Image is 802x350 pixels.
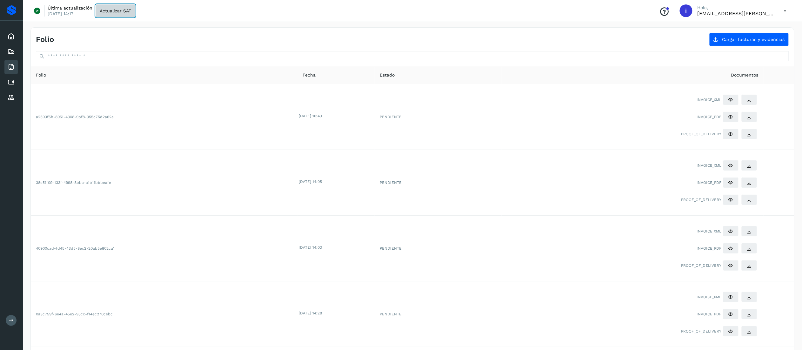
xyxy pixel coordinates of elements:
[697,163,722,168] span: INVOICE_XML
[96,4,135,17] button: Actualizar SAT
[697,114,722,120] span: INVOICE_PDF
[4,75,18,89] div: Cuentas por pagar
[4,91,18,104] div: Proveedores
[722,37,785,42] span: Cargar facturas y evidencias
[299,179,373,185] div: [DATE] 14:05
[698,5,774,10] p: Hola,
[375,281,501,347] td: PENDIENTE
[36,72,46,78] span: Folio
[709,33,789,46] button: Cargar facturas y evidencias
[380,72,395,78] span: Estado
[697,246,722,251] span: INVOICE_PDF
[31,216,297,281] td: 40900cad-fd45-43d5-8ec2-20ab5e802ca1
[299,113,373,119] div: [DATE] 16:43
[681,131,722,137] span: PROOF_OF_DELIVERY
[731,72,759,78] span: Documentos
[31,281,297,347] td: 0a3c759f-6e4a-45e2-95cc-f14ec270cebc
[698,10,774,17] p: ikm@vink.com.mx
[31,150,297,216] td: 38e51f09-133f-4998-8bbc-c1b1fbbbeafe
[31,84,297,150] td: a2503f5b-8051-4308-9bf8-355c75d2a62e
[681,197,722,203] span: PROOF_OF_DELIVERY
[100,9,131,13] span: Actualizar SAT
[681,328,722,334] span: PROOF_OF_DELIVERY
[36,35,54,44] h4: Folio
[4,60,18,74] div: Facturas
[375,216,501,281] td: PENDIENTE
[299,245,373,250] div: [DATE] 14:03
[299,310,373,316] div: [DATE] 14:28
[697,180,722,185] span: INVOICE_PDF
[375,84,501,150] td: PENDIENTE
[375,150,501,216] td: PENDIENTE
[697,294,722,300] span: INVOICE_XML
[4,45,18,59] div: Embarques
[697,228,722,234] span: INVOICE_XML
[303,72,316,78] span: Fecha
[697,97,722,103] span: INVOICE_XML
[697,311,722,317] span: INVOICE_PDF
[48,11,73,17] p: [DATE] 14:17
[4,30,18,44] div: Inicio
[48,5,92,11] p: Última actualización
[681,263,722,268] span: PROOF_OF_DELIVERY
